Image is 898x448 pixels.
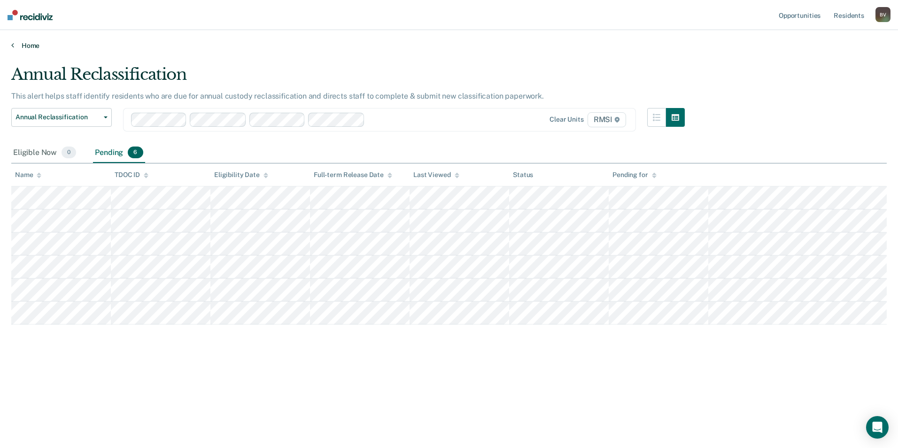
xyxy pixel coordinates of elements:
div: Eligible Now0 [11,143,78,163]
span: Annual Reclassification [15,113,100,121]
img: Recidiviz [8,10,53,20]
span: RMSI [588,112,626,127]
div: Annual Reclassification [11,65,685,92]
a: Home [11,41,887,50]
div: Full-term Release Date [314,171,392,179]
div: TDOC ID [115,171,148,179]
div: Clear units [550,116,584,124]
span: 0 [62,147,76,159]
div: Last Viewed [413,171,459,179]
p: This alert helps staff identify residents who are due for annual custody reclassification and dir... [11,92,544,100]
div: Eligibility Date [214,171,268,179]
div: B V [875,7,890,22]
button: BV [875,7,890,22]
div: Open Intercom Messenger [866,416,889,439]
span: 6 [128,147,143,159]
div: Name [15,171,41,179]
div: Pending6 [93,143,145,163]
div: Pending for [612,171,656,179]
div: Status [513,171,533,179]
button: Annual Reclassification [11,108,112,127]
